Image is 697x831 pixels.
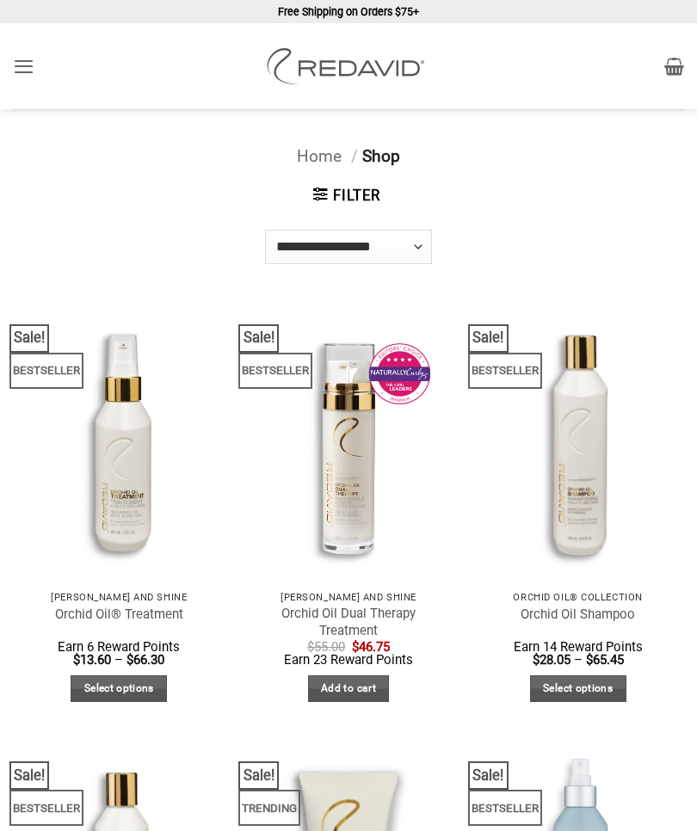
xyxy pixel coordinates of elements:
nav: Breadcrumb [13,144,684,170]
bdi: 46.75 [352,639,390,655]
span: $ [533,652,540,668]
select: Shop order [265,230,432,264]
a: Orchid Oil Shampoo [521,606,635,623]
strong: Free Shipping on Orders $75+ [278,5,419,18]
img: REDAVID Salon Products | United States [262,48,435,84]
p: Orchid Oil® Collection [480,592,675,603]
span: – [574,652,583,668]
img: REDAVID Orchid Oil Treatment 90ml [13,299,225,582]
span: $ [586,652,593,668]
span: Earn 6 Reward Points [58,639,180,655]
span: $ [126,652,133,668]
bdi: 28.05 [533,652,571,668]
p: [PERSON_NAME] and Shine [250,592,446,603]
a: Orchid Oil Dual Therapy Treatment [250,606,446,639]
span: $ [307,639,314,655]
span: $ [352,639,359,655]
span: $ [73,652,80,668]
span: Earn 14 Reward Points [514,639,643,655]
bdi: 66.30 [126,652,164,668]
span: / [351,146,358,166]
strong: Filter [333,188,380,204]
a: Filter [313,186,380,205]
bdi: 65.45 [586,652,624,668]
span: Earn 23 Reward Points [284,652,413,668]
img: REDAVID Orchid Oil Dual Therapy ~ Award Winning Curl Care [242,299,454,582]
span: – [114,652,123,668]
p: [PERSON_NAME] and Shine [22,592,217,603]
bdi: 55.00 [307,639,345,655]
bdi: 13.60 [73,652,111,668]
a: Select options for “Orchid Oil Shampoo” [530,675,626,702]
a: Menu [13,45,34,88]
a: View cart [664,47,684,85]
a: Add to cart: “Orchid Oil Dual Therapy Treatment” [308,675,390,702]
img: REDAVID Orchid Oil Shampoo [472,299,684,582]
a: Home [297,146,342,166]
a: Orchid Oil® Treatment [55,606,183,623]
a: Select options for “Orchid Oil® Treatment” [71,675,167,702]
